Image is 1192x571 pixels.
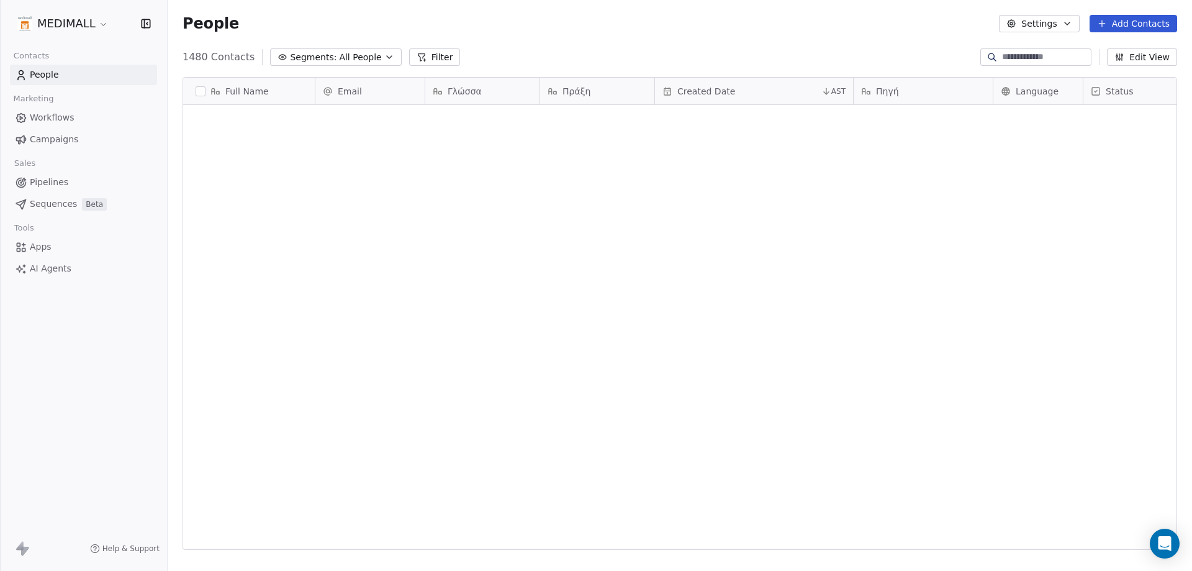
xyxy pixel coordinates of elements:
[10,258,157,279] a: AI Agents
[562,85,590,98] span: Πράξη
[183,105,315,550] div: grid
[655,78,853,104] div: Created DateAST
[102,544,160,554] span: Help & Support
[8,47,55,65] span: Contacts
[183,14,239,33] span: People
[225,85,269,98] span: Full Name
[993,78,1083,104] div: Language
[183,50,255,65] span: 1480 Contacts
[1106,85,1134,98] span: Status
[30,133,78,146] span: Campaigns
[677,85,735,98] span: Created Date
[10,107,157,128] a: Workflows
[338,85,362,98] span: Email
[1107,48,1177,66] button: Edit View
[831,86,846,96] span: AST
[854,78,993,104] div: Πηγή
[10,194,157,214] a: SequencesBeta
[10,237,157,257] a: Apps
[339,51,381,64] span: All People
[82,198,107,211] span: Beta
[425,78,540,104] div: Γλώσσα
[10,129,157,150] a: Campaigns
[315,78,425,104] div: Email
[30,240,52,254] span: Apps
[9,154,41,173] span: Sales
[290,51,336,64] span: Segments:
[30,68,59,81] span: People
[90,544,160,554] a: Help & Support
[10,172,157,193] a: Pipelines
[183,78,315,104] div: Full Name
[10,65,157,85] a: People
[15,13,111,34] button: MEDIMALL
[30,111,74,124] span: Workflows
[9,219,39,237] span: Tools
[17,16,32,31] img: Medimall%20logo%20(2).1.jpg
[30,176,68,189] span: Pipelines
[8,89,59,108] span: Marketing
[409,48,461,66] button: Filter
[876,85,899,98] span: Πηγή
[1150,529,1180,559] div: Open Intercom Messenger
[1083,78,1183,104] div: Status
[30,262,71,275] span: AI Agents
[540,78,654,104] div: Πράξη
[1090,15,1177,32] button: Add Contacts
[30,198,77,211] span: Sequences
[1016,85,1059,98] span: Language
[999,15,1079,32] button: Settings
[37,16,96,32] span: MEDIMALL
[448,85,482,98] span: Γλώσσα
